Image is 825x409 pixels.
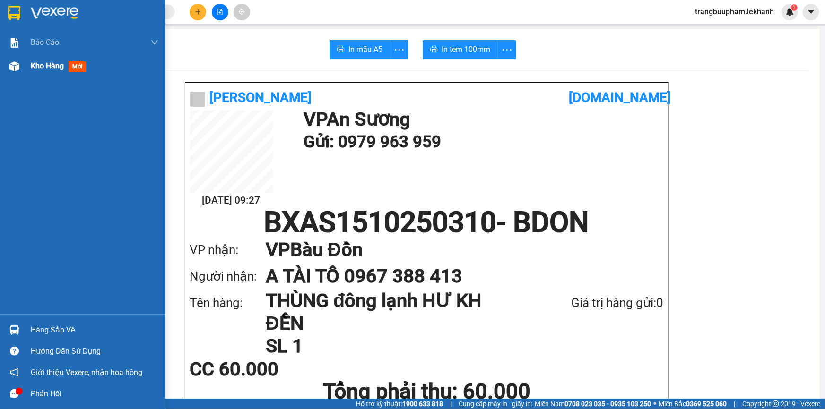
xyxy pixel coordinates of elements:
[792,4,796,11] span: 1
[151,39,158,46] span: down
[687,6,782,17] span: trangbuupham.lekhanh
[190,267,266,286] div: Người nhận:
[69,61,86,72] span: mới
[803,4,819,20] button: caret-down
[807,8,816,16] span: caret-down
[266,290,521,335] h1: THÙNG đông lạnh HƯ KH ĐỀN
[569,90,671,105] b: [DOMAIN_NAME]
[31,323,158,337] div: Hàng sắp về
[348,43,382,55] span: In mẫu A5
[190,208,664,237] h1: BXAS1510250310 - BDON
[266,237,645,263] h1: VP Bàu Đồn
[786,8,794,16] img: icon-new-feature
[330,40,390,59] button: printerIn mẫu A5
[266,335,521,358] h1: SL 1
[190,4,206,20] button: plus
[304,110,659,129] h1: VP An Sương
[266,263,645,290] h1: A TÀI TÔ 0967 388 413
[450,399,452,409] span: |
[653,402,656,406] span: ⚪️
[659,399,727,409] span: Miền Bắc
[238,9,245,15] span: aim
[31,61,64,70] span: Kho hàng
[234,4,250,20] button: aim
[190,379,664,404] h1: Tổng phải thu: 60.000
[521,293,664,313] div: Giá trị hàng gửi: 0
[564,400,651,408] strong: 0708 023 035 - 0935 103 250
[390,44,408,56] span: more
[9,61,19,71] img: warehouse-icon
[459,399,532,409] span: Cung cấp máy in - giấy in:
[31,387,158,401] div: Phản hồi
[212,4,228,20] button: file-add
[535,399,651,409] span: Miền Nam
[190,193,273,208] h2: [DATE] 09:27
[497,40,516,59] button: more
[498,44,516,56] span: more
[10,347,19,356] span: question-circle
[10,389,19,398] span: message
[31,344,158,358] div: Hướng dẫn sử dụng
[190,360,347,379] div: CC 60.000
[791,4,798,11] sup: 1
[402,400,443,408] strong: 1900 633 818
[217,9,223,15] span: file-add
[190,293,266,313] div: Tên hàng:
[31,36,59,48] span: Báo cáo
[337,45,345,54] span: printer
[304,129,659,155] h1: Gửi: 0979 963 959
[356,399,443,409] span: Hỗ trợ kỹ thuật:
[423,40,498,59] button: printerIn tem 100mm
[390,40,408,59] button: more
[430,45,438,54] span: printer
[10,368,19,377] span: notification
[686,400,727,408] strong: 0369 525 060
[442,43,490,55] span: In tem 100mm
[773,400,779,407] span: copyright
[9,38,19,48] img: solution-icon
[190,240,266,260] div: VP nhận:
[8,6,20,20] img: logo-vxr
[195,9,201,15] span: plus
[31,366,142,378] span: Giới thiệu Vexere, nhận hoa hồng
[210,90,312,105] b: [PERSON_NAME]
[734,399,735,409] span: |
[9,325,19,335] img: warehouse-icon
